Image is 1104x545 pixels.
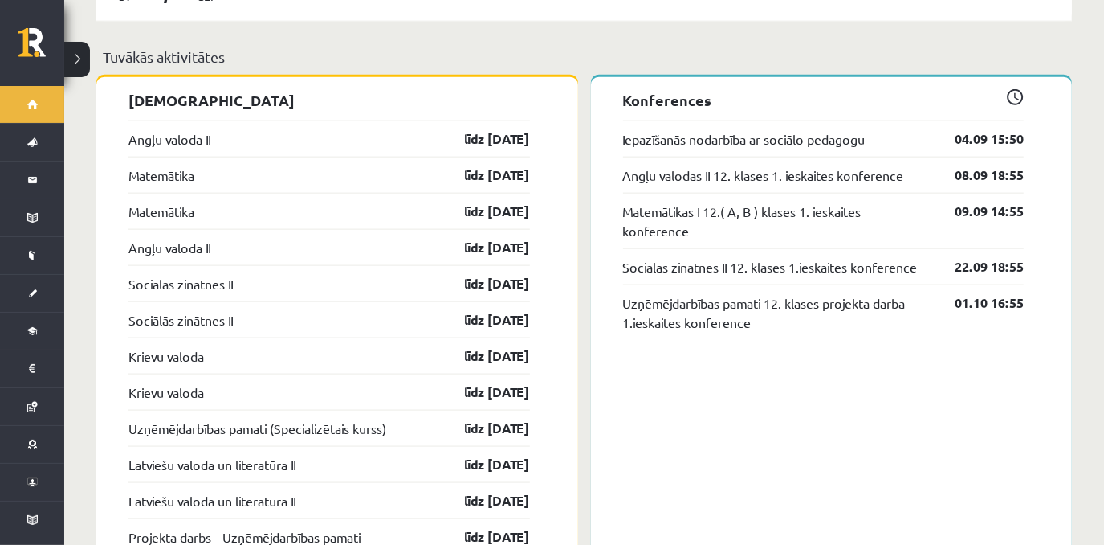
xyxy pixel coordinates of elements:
p: Konferences [623,89,1025,111]
a: 08.09 18:55 [931,166,1024,185]
a: Matemātikas I 12.( A, B ) klases 1. ieskaites konference [623,202,931,240]
a: Rīgas 1. Tālmācības vidusskola [18,28,64,68]
a: līdz [DATE] [437,419,530,438]
a: līdz [DATE] [437,310,530,330]
a: 22.09 18:55 [931,257,1024,277]
a: Sociālās zinātnes II 12. klases 1.ieskaites konference [623,257,918,277]
a: Uzņēmējdarbības pamati 12. klases projekta darba 1.ieskaites konference [623,293,931,332]
a: līdz [DATE] [437,346,530,366]
a: līdz [DATE] [437,166,530,185]
a: 09.09 14:55 [931,202,1024,221]
a: līdz [DATE] [437,383,530,402]
a: Angļu valoda II [128,129,210,149]
a: Matemātika [128,202,194,221]
a: Krievu valoda [128,346,204,366]
a: Angļu valodas II 12. klases 1. ieskaites konference [623,166,904,185]
p: Tuvākās aktivitātes [103,46,1065,68]
a: Latviešu valoda un literatūra II [128,455,295,474]
a: Uzņēmējdarbības pamati (Specializētais kurss) [128,419,386,438]
a: līdz [DATE] [437,129,530,149]
a: Sociālās zinātnes II [128,310,233,330]
a: Krievu valoda [128,383,204,402]
a: 01.10 16:55 [931,293,1024,313]
a: 04.09 15:50 [931,129,1024,149]
p: [DEMOGRAPHIC_DATA] [128,89,530,111]
a: līdz [DATE] [437,491,530,510]
a: Sociālās zinātnes II [128,274,233,293]
a: Latviešu valoda un literatūra II [128,491,295,510]
a: līdz [DATE] [437,202,530,221]
a: Matemātika [128,166,194,185]
a: Iepazīšanās nodarbība ar sociālo pedagogu [623,129,866,149]
a: līdz [DATE] [437,455,530,474]
a: Angļu valoda II [128,238,210,257]
a: līdz [DATE] [437,238,530,257]
a: līdz [DATE] [437,274,530,293]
